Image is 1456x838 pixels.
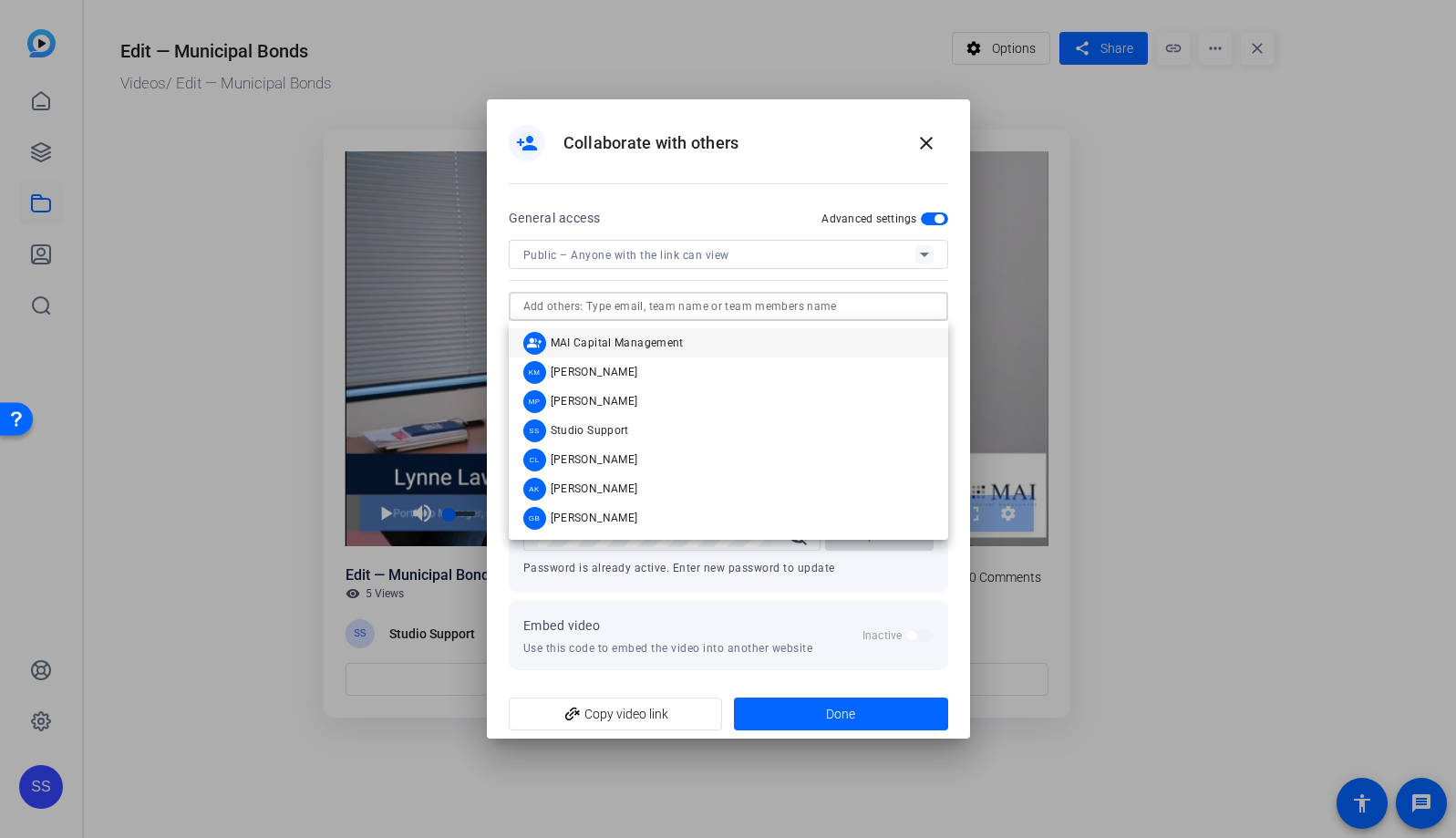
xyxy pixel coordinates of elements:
div: KM [523,361,546,384]
mat-icon: person_add [516,132,538,154]
div: AK [523,478,546,501]
span: [PERSON_NAME] [551,511,638,525]
span: [PERSON_NAME] [551,481,638,496]
button: Done [734,698,948,730]
p: Use this code to embed the video into another website [523,641,813,656]
div: CL [523,449,546,471]
span: [PERSON_NAME] [551,452,638,467]
span: Copy video link [523,697,708,731]
button: Copy video link [509,698,723,730]
mat-icon: group_add [523,332,545,354]
div: SS [523,419,546,442]
h2: General access [509,207,601,229]
span: Done [826,705,855,724]
span: [PERSON_NAME] [551,365,638,379]
div: MP [523,390,546,413]
span: Studio Support [551,423,629,438]
h2: Advanced settings [821,212,916,226]
span: MAI Capital Management [551,336,684,350]
div: GB [523,507,546,530]
h2: Embed video [523,615,601,636]
h2: Inactive [862,628,903,643]
input: Add others: Type email, team name or team members name [523,295,934,317]
mat-icon: close [915,132,937,154]
h1: Collaborate with others [563,132,739,154]
span: Public – Anyone with the link can view [523,249,729,262]
span: [PERSON_NAME] [551,394,638,409]
mat-icon: add_link [558,699,589,730]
